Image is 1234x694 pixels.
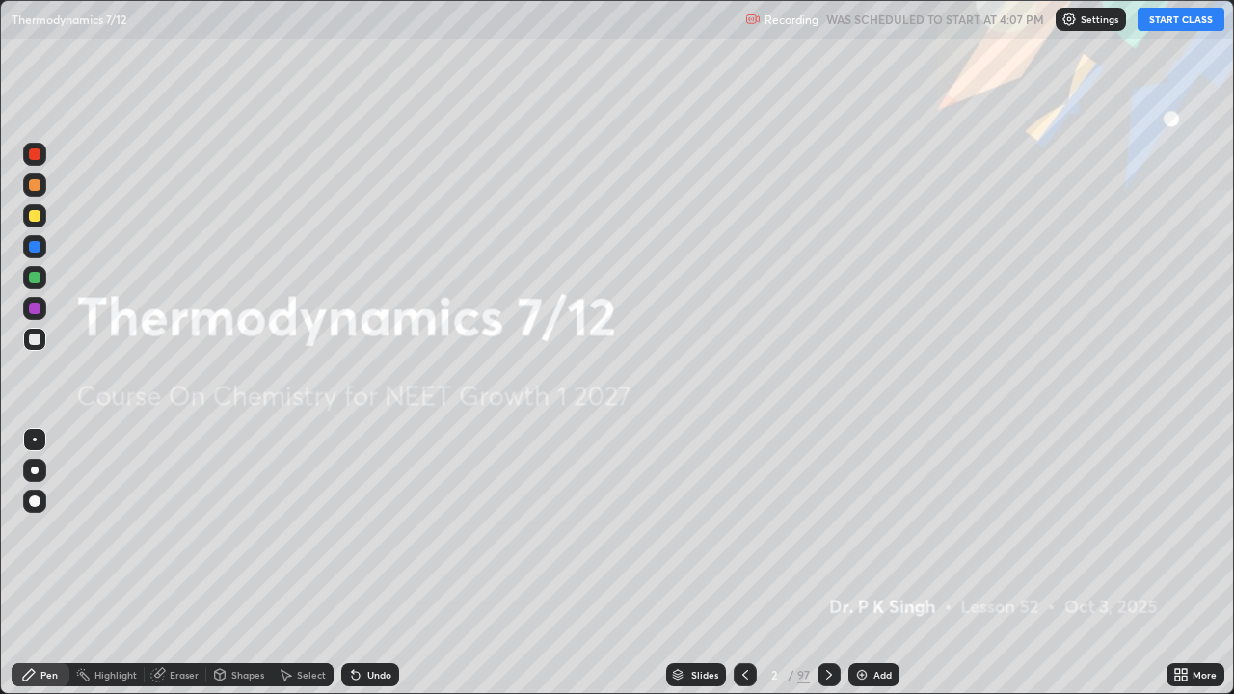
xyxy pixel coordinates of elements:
[826,11,1044,28] h5: WAS SCHEDULED TO START AT 4:07 PM
[1061,12,1077,27] img: class-settings-icons
[765,13,818,27] p: Recording
[745,12,761,27] img: recording.375f2c34.svg
[40,670,58,680] div: Pen
[12,12,126,27] p: Thermodynamics 7/12
[94,670,137,680] div: Highlight
[854,667,870,682] img: add-slide-button
[873,670,892,680] div: Add
[297,670,326,680] div: Select
[1081,14,1118,24] p: Settings
[170,670,199,680] div: Eraser
[691,670,718,680] div: Slides
[231,670,264,680] div: Shapes
[367,670,391,680] div: Undo
[797,666,810,683] div: 97
[788,669,793,681] div: /
[765,669,784,681] div: 2
[1138,8,1224,31] button: START CLASS
[1193,670,1217,680] div: More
